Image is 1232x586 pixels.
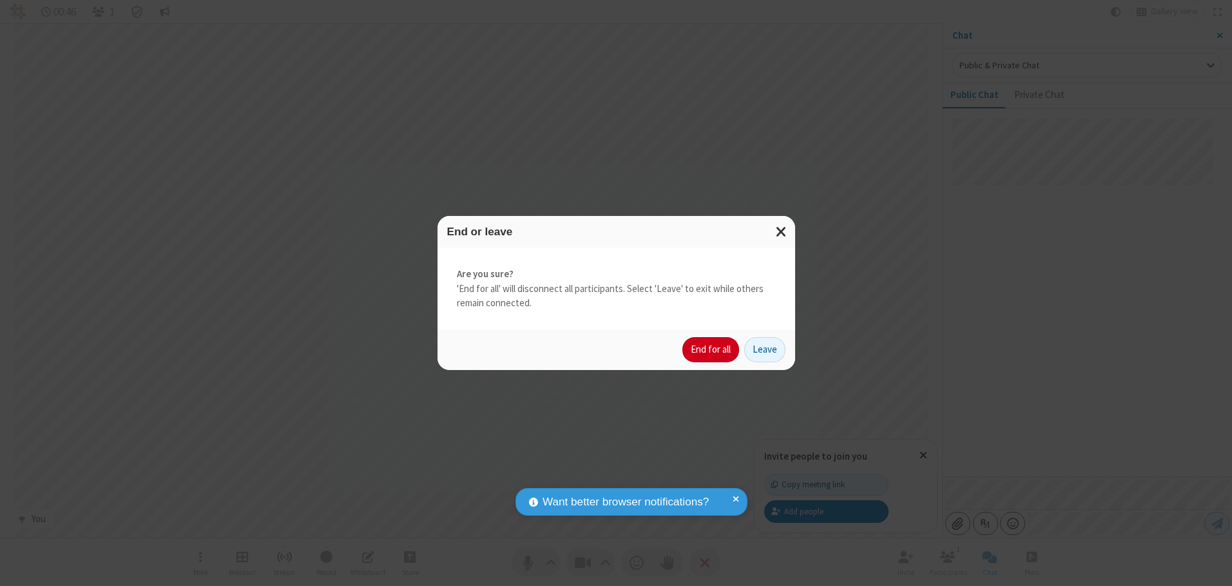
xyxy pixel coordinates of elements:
span: Want better browser notifications? [543,494,709,511]
h3: End or leave [447,226,785,238]
div: 'End for all' will disconnect all participants. Select 'Leave' to exit while others remain connec... [438,248,795,330]
button: End for all [682,337,739,363]
button: Leave [744,337,785,363]
button: Close modal [768,216,795,248]
strong: Are you sure? [457,267,776,282]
